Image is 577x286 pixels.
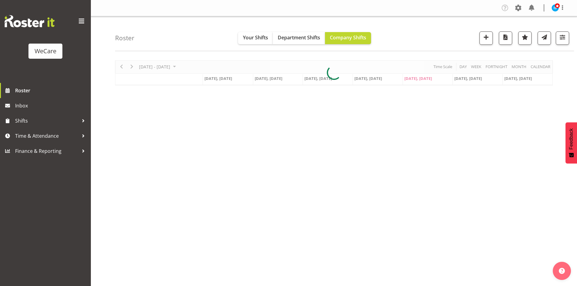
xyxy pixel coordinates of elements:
[115,35,134,41] h4: Roster
[499,31,512,45] button: Download a PDF of the roster according to the set date range.
[559,268,565,274] img: help-xxl-2.png
[538,31,551,45] button: Send a list of all shifts for the selected filtered period to all rostered employees.
[330,34,366,41] span: Company Shifts
[238,32,273,44] button: Your Shifts
[556,31,569,45] button: Filter Shifts
[35,47,56,56] div: WeCare
[15,101,88,110] span: Inbox
[15,146,79,156] span: Finance & Reporting
[569,128,574,150] span: Feedback
[325,32,371,44] button: Company Shifts
[5,15,55,27] img: Rosterit website logo
[518,31,532,45] button: Highlight an important date within the roster.
[278,34,320,41] span: Department Shifts
[15,131,79,140] span: Time & Attendance
[15,86,88,95] span: Roster
[552,4,559,12] img: isabel-simcox10849.jpg
[565,122,577,163] button: Feedback - Show survey
[273,32,325,44] button: Department Shifts
[479,31,493,45] button: Add a new shift
[243,34,268,41] span: Your Shifts
[15,116,79,125] span: Shifts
